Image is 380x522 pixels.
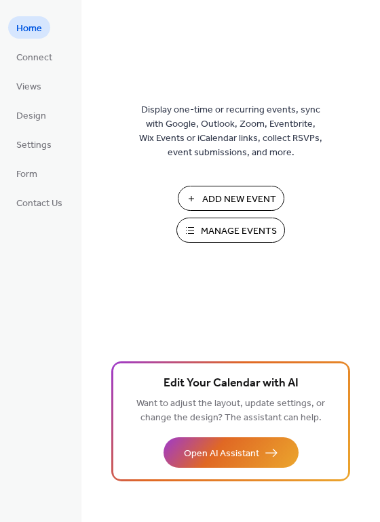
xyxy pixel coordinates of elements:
span: Connect [16,51,52,65]
a: Home [8,16,50,39]
span: Views [16,80,41,94]
button: Open AI Assistant [164,437,299,468]
span: Form [16,167,37,182]
a: Design [8,104,54,126]
span: Design [16,109,46,123]
span: Display one-time or recurring events, sync with Google, Outlook, Zoom, Eventbrite, Wix Events or ... [139,103,322,160]
span: Contact Us [16,197,62,211]
button: Add New Event [178,186,284,211]
a: Settings [8,133,60,155]
a: Contact Us [8,191,71,214]
a: Form [8,162,45,184]
span: Open AI Assistant [184,447,259,461]
a: Connect [8,45,60,68]
span: Home [16,22,42,36]
span: Edit Your Calendar with AI [164,374,299,393]
a: Views [8,75,50,97]
span: Manage Events [201,224,277,239]
span: Add New Event [202,193,276,207]
button: Manage Events [176,218,285,243]
span: Settings [16,138,52,153]
span: Want to adjust the layout, update settings, or change the design? The assistant can help. [136,395,325,427]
